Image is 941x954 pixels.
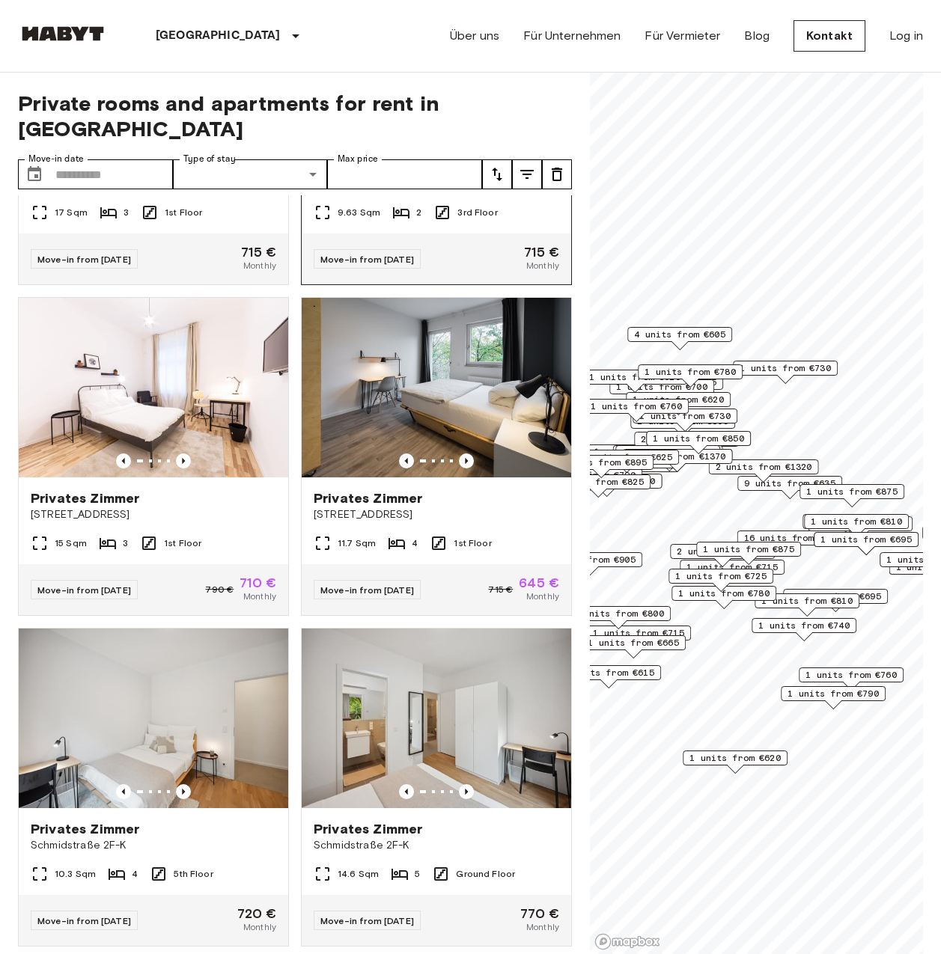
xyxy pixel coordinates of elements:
span: 1 units from €850 [653,432,744,445]
button: Previous image [116,453,131,468]
span: 1 units from €895 [555,456,647,469]
a: Log in [889,27,923,45]
img: Marketing picture of unit DE-01-260-065-02 [19,629,288,808]
span: 1 units from €825 [552,475,644,489]
span: 2 units from €615 [563,666,654,679]
div: Map marker [626,392,731,415]
span: 1 units from €1370 [630,450,726,463]
span: 20 units from €655 [545,445,642,459]
button: Previous image [459,453,474,468]
span: [STREET_ADDRESS] [31,507,276,522]
span: Private rooms and apartments for rent in [GEOGRAPHIC_DATA] [18,91,572,141]
div: Map marker [669,569,773,592]
span: 4 [132,867,138,881]
a: Marketing picture of unit DE-01-260-021-03Previous imagePrevious imagePrivates ZimmerSchmidstraße... [301,628,572,947]
span: 1 units from €780 [645,365,736,379]
label: Move-in date [28,153,84,165]
span: 715 € [488,583,513,596]
span: 3rd Floor [457,206,497,219]
label: Max price [338,153,378,165]
span: 1 units from €810 [811,515,902,528]
span: 3 units from €625 [581,450,672,464]
div: Map marker [803,514,907,537]
span: 790 € [205,583,234,596]
span: Move-in from [DATE] [320,584,414,596]
span: 1st Floor [165,206,202,219]
div: Map marker [814,532,919,555]
div: Map marker [546,474,651,498]
span: Move-in from [DATE] [37,915,131,926]
span: 1 units from €620 [589,370,680,384]
span: 710 € [240,576,276,590]
span: 1 units from €740 [758,619,850,632]
button: Previous image [176,453,191,468]
span: Privates Zimmer [314,820,422,838]
div: Map marker [581,635,686,658]
div: Map marker [783,589,888,612]
a: Marketing picture of unit DE-01-031-002-03HPrevious imagePrevious imagePrivates Zimmer[STREET_ADD... [18,297,289,616]
span: Move-in from [DATE] [37,584,131,596]
span: 715 € [524,245,559,259]
span: 1 units from €730 [639,409,731,423]
span: 1 units from €875 [703,542,794,556]
div: Map marker [737,476,842,499]
span: 3 [124,206,129,219]
span: 5 [415,867,420,881]
div: Map marker [781,686,886,709]
div: Map marker [638,364,743,388]
span: 17 Sqm [55,206,88,219]
a: Mapbox logo [594,933,660,950]
span: 1 units from €715 [593,626,684,640]
span: 1 units from €810 [761,594,853,608]
span: 5th Floor [174,867,213,881]
span: 645 € [519,576,559,590]
span: 1 units from €620 [689,751,781,765]
span: 4 [412,536,418,550]
img: Habyt [18,26,108,41]
span: 16 units from €695 [744,531,841,545]
span: Monthly [526,920,559,934]
span: Ground Floor [456,867,515,881]
div: Map marker [623,449,733,472]
span: 2 units from €1320 [716,460,812,474]
button: Choose date [19,159,49,189]
span: 1 units from €695 [820,533,912,546]
span: 2 units from €695 [790,590,881,603]
div: Map marker [755,593,859,617]
img: Marketing picture of unit DE-01-12-004-03Q [302,298,571,477]
span: 1 units from €725 [675,569,767,583]
div: Map marker [733,361,838,384]
span: Privates Zimmer [31,489,139,507]
div: Map marker [574,450,679,473]
button: Previous image [399,453,414,468]
span: 720 € [237,907,276,920]
button: tune [512,159,542,189]
div: Map marker [549,455,654,478]
button: Previous image [399,784,414,799]
div: Map marker [538,552,642,575]
span: 1 units from €730 [740,361,831,375]
span: 1 units from €905 [544,553,636,566]
div: Map marker [630,414,735,437]
div: Map marker [615,445,720,468]
span: 1 units from €665 [588,636,679,649]
span: 770 € [520,907,559,920]
div: Map marker [584,399,689,422]
span: Schmidstraße 2F-K [31,838,276,853]
div: Map marker [752,618,856,641]
span: 2 units from €865 [677,545,768,558]
div: Map marker [804,514,909,537]
div: Map marker [552,474,663,497]
button: Previous image [459,784,474,799]
a: Marketing picture of unit DE-01-12-004-03QPrevious imagePrevious imagePrivates Zimmer[STREET_ADDR... [301,297,572,616]
div: Map marker [627,327,732,350]
div: Map marker [737,530,847,554]
div: Map marker [634,432,739,455]
span: Monthly [526,590,559,603]
span: 1 units from €620 [633,393,724,406]
span: 1 units from €760 [591,400,682,413]
span: 2 units from €655 [641,432,732,446]
div: Map marker [646,431,751,454]
span: Privates Zimmer [31,820,139,838]
a: Marketing picture of unit DE-01-260-065-02Previous imagePrevious imagePrivates ZimmerSchmidstraße... [18,628,289,947]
